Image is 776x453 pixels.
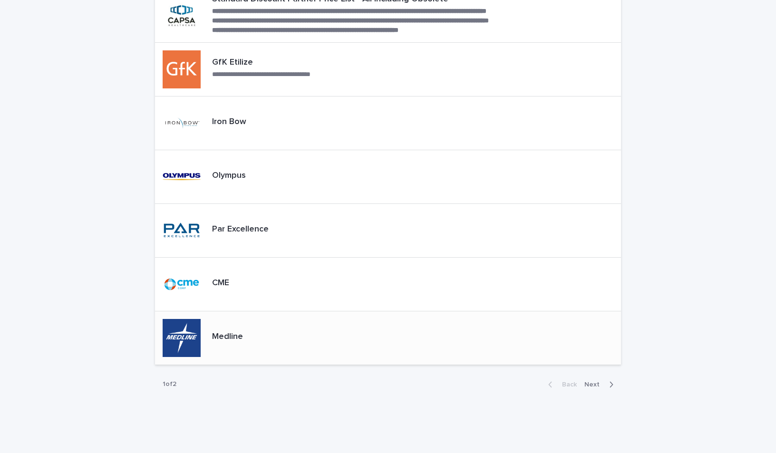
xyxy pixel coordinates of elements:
[155,311,621,365] a: Medline
[581,380,621,389] button: Next
[155,150,621,204] a: Olympus
[212,117,246,127] p: Iron Bow
[584,381,605,388] span: Next
[155,373,184,396] p: 1 of 2
[155,96,621,150] a: Iron Bow
[212,332,243,342] p: Medline
[556,381,577,388] span: Back
[155,204,621,258] a: Par Excellence
[212,278,229,289] p: CME
[212,58,376,68] p: GfK Etilize
[212,224,269,235] p: Par Excellence
[155,258,621,311] a: CME
[541,380,581,389] button: Back
[212,171,246,181] p: Olympus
